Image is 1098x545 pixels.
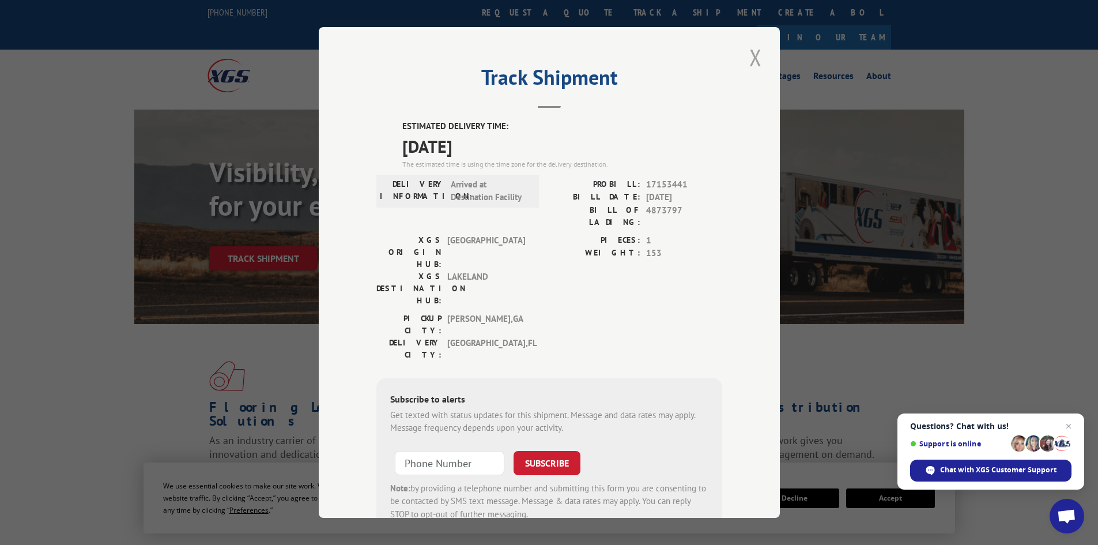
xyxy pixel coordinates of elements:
[549,178,640,191] label: PROBILL:
[376,234,442,270] label: XGS ORIGIN HUB:
[646,247,722,260] span: 153
[390,483,410,494] strong: Note:
[447,234,525,270] span: [GEOGRAPHIC_DATA]
[646,204,722,228] span: 4873797
[451,178,529,204] span: Arrived at Destination Facility
[380,178,445,204] label: DELIVERY INFORMATION:
[395,451,504,475] input: Phone Number
[447,270,525,307] span: LAKELAND
[646,178,722,191] span: 17153441
[746,42,765,73] button: Close modal
[514,451,580,475] button: SUBSCRIBE
[447,337,525,361] span: [GEOGRAPHIC_DATA] , FL
[390,482,708,521] div: by providing a telephone number and submitting this form you are consenting to be contacted by SM...
[402,120,722,133] label: ESTIMATED DELIVERY TIME:
[549,247,640,260] label: WEIGHT:
[549,191,640,204] label: BILL DATE:
[376,337,442,361] label: DELIVERY CITY:
[940,465,1057,475] span: Chat with XGS Customer Support
[447,313,525,337] span: [PERSON_NAME] , GA
[646,234,722,247] span: 1
[549,234,640,247] label: PIECES:
[402,133,722,159] span: [DATE]
[1050,499,1084,533] a: Open chat
[390,409,708,435] div: Get texted with status updates for this shipment. Message and data rates may apply. Message frequ...
[646,191,722,204] span: [DATE]
[402,159,722,170] div: The estimated time is using the time zone for the delivery destination.
[910,460,1071,482] span: Chat with XGS Customer Support
[549,204,640,228] label: BILL OF LADING:
[376,69,722,91] h2: Track Shipment
[376,270,442,307] label: XGS DESTINATION HUB:
[376,313,442,337] label: PICKUP CITY:
[910,422,1071,431] span: Questions? Chat with us!
[390,392,708,409] div: Subscribe to alerts
[910,439,1007,448] span: Support is online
